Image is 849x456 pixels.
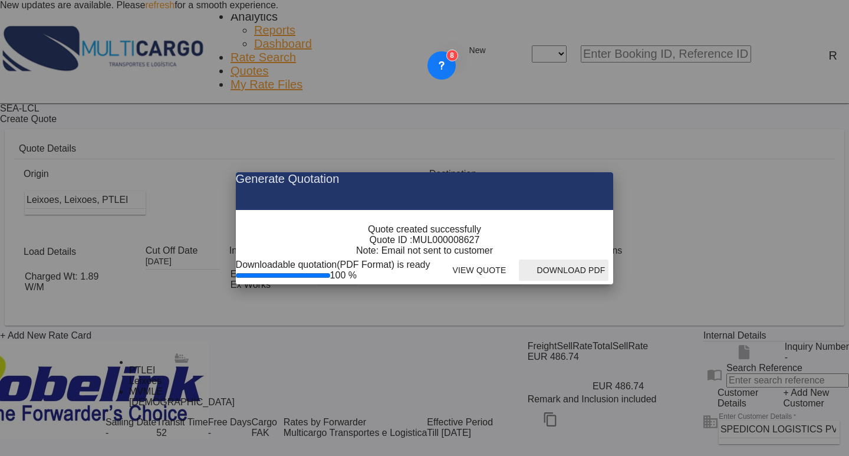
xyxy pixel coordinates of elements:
md-icon: icon-close fg-AAA8AD cursor m-0 [587,172,601,186]
div: Note: Email not sent to customer [356,245,493,256]
div: 100 % [330,270,357,281]
div: Quote created successfully [368,224,481,235]
md-icon: icon-eye [439,264,453,278]
div: Quote ID : [370,235,480,245]
span: MUL000008627 [413,235,480,245]
button: icon-eyeView Quote [435,260,510,281]
md-icon: icon-download [522,264,537,278]
md-icon: icon-checkbox-marked-circle [417,210,432,224]
button: Download PDF [519,260,608,281]
md-dialog: Generate Quotation Quote ... [236,172,614,284]
span: Generate Quotation [236,172,340,186]
div: Downloadable quotation(PDF Format) is ready [236,260,430,270]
